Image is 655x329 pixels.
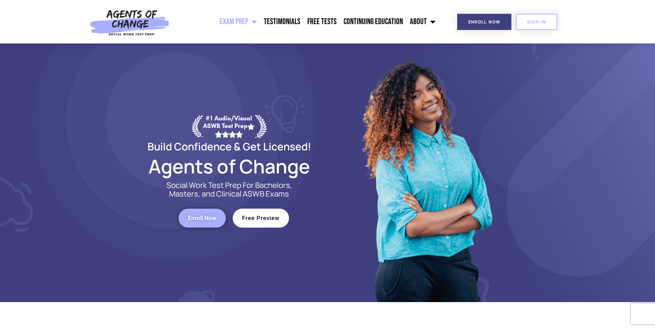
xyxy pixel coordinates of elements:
[242,215,280,221] span: Free Preview
[179,209,226,228] a: Enroll Now
[406,13,439,30] a: About
[527,20,546,24] span: SIGN IN
[457,14,511,30] a: Enroll Now
[131,141,328,151] h2: Build Confidence & Get Licensed!
[260,13,304,30] a: Testimonials
[173,13,439,30] nav: Menu
[516,14,557,30] a: SIGN IN
[158,181,300,198] p: Social Work Test Prep For Bachelors, Masters, and Clinical ASWB Exams
[203,114,255,138] div: #1 Audio/Visual ASWB Test Prep
[340,13,406,30] a: Continuing Education
[468,20,500,24] span: Enroll Now
[131,158,328,174] h2: Agents of Change
[233,209,289,228] a: Free Preview
[188,215,216,221] span: Enroll Now
[216,13,260,30] a: Exam Prep
[304,13,340,30] a: Free Tests
[357,43,495,302] img: Website Image 1 (1)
